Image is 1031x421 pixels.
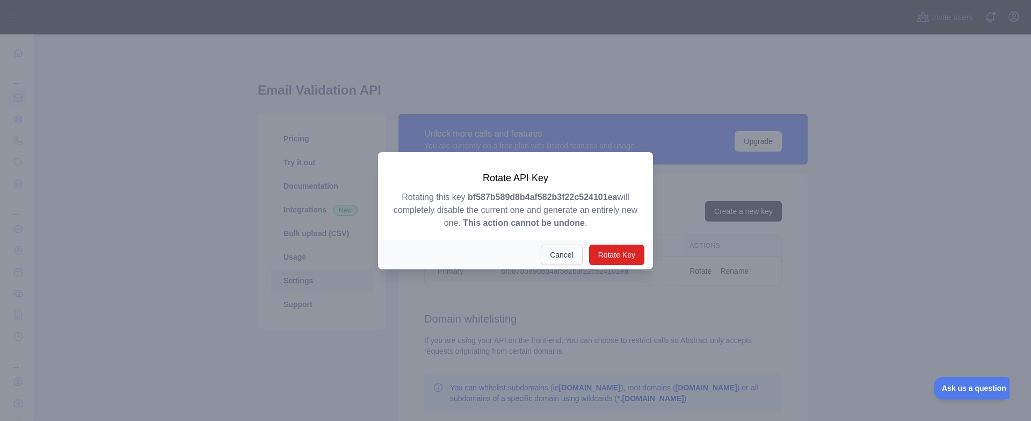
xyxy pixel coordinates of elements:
p: Rotating this key will completely disable the current one and generate an entirely new one. . [391,191,640,230]
button: Cancel [541,245,583,265]
strong: bf587b589d8b4af582b3f22c524101ea [468,192,617,202]
strong: This action cannot be undone [463,218,585,227]
iframe: Toggle Customer Support [934,377,1010,399]
h3: Rotate API Key [391,172,640,184]
button: Rotate Key [589,245,644,265]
